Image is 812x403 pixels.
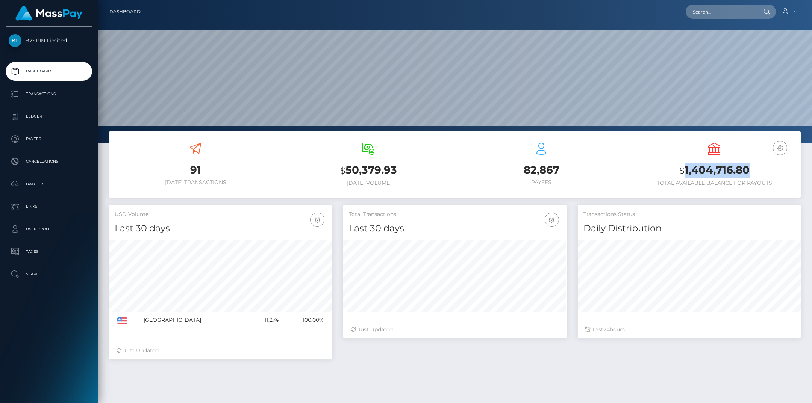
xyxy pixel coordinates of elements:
h3: 50,379.93 [288,163,449,178]
h3: 91 [115,163,276,177]
p: Ledger [9,111,89,122]
a: Ledger [6,107,92,126]
p: Batches [9,178,89,190]
span: 24 [603,326,610,333]
h5: USD Volume [115,211,326,218]
h4: Last 30 days [115,222,326,235]
small: $ [679,165,685,176]
a: Dashboard [109,4,141,20]
a: Batches [6,175,92,193]
h3: 1,404,716.80 [633,163,795,178]
p: Search [9,269,89,280]
a: Taxes [6,242,92,261]
td: [GEOGRAPHIC_DATA] [141,312,248,329]
td: 100.00% [281,312,326,329]
a: Cancellations [6,152,92,171]
p: Taxes [9,246,89,257]
h6: [DATE] Volume [288,180,449,186]
h6: [DATE] Transactions [115,179,276,186]
div: Just Updated [117,347,324,355]
span: B2SPIN Limited [6,37,92,44]
img: MassPay Logo [15,6,82,21]
p: User Profile [9,223,89,235]
h4: Daily Distribution [583,222,795,235]
h3: 82,867 [461,163,622,177]
h6: Total Available Balance for Payouts [633,180,795,186]
td: 11,274 [248,312,281,329]
div: Last hours [585,326,793,334]
p: Transactions [9,88,89,100]
a: Search [6,265,92,284]
h5: Total Transactions [349,211,561,218]
img: US.png [117,317,127,324]
p: Payees [9,133,89,145]
p: Links [9,201,89,212]
div: Just Updated [351,326,559,334]
p: Cancellations [9,156,89,167]
a: Transactions [6,85,92,103]
p: Dashboard [9,66,89,77]
h5: Transactions Status [583,211,795,218]
a: Dashboard [6,62,92,81]
a: Links [6,197,92,216]
input: Search... [686,5,756,19]
h4: Last 30 days [349,222,561,235]
small: $ [340,165,345,176]
h6: Payees [461,179,622,186]
img: B2SPIN Limited [9,34,21,47]
a: Payees [6,130,92,148]
a: User Profile [6,220,92,238]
